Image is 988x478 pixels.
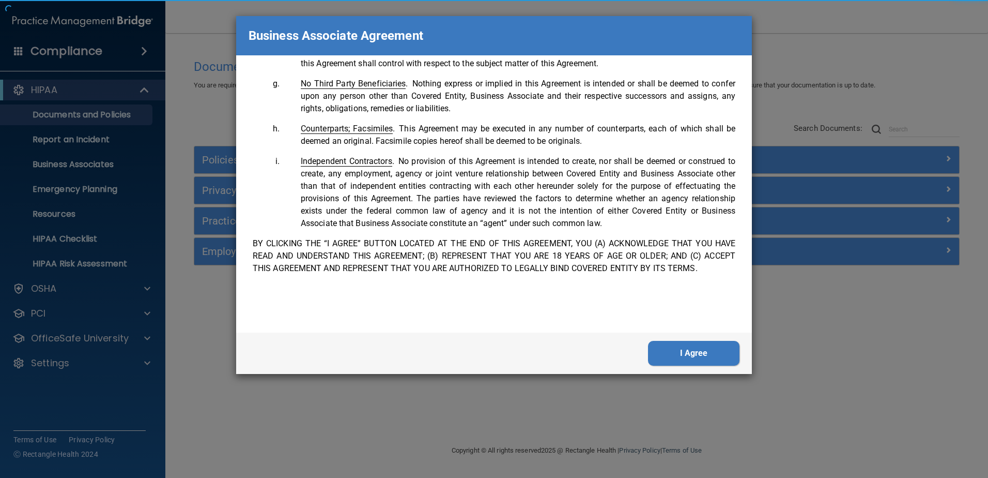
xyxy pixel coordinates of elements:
[301,124,395,133] span: .
[282,78,735,115] li: Nothing express or implied in this Agreement is intended or shall be deemed to confer upon any pe...
[301,79,406,89] span: No Third Party Beneficiaries
[301,156,394,166] span: .
[282,123,735,147] li: This Agreement may be executed in any number of counterparts, each of which shall be deemed an or...
[249,24,423,47] p: Business Associate Agreement
[282,155,735,230] li: No provision of this Agreement is intended to create, nor shall be deemed or construed to create,...
[301,156,392,167] span: Independent Contractors
[648,341,739,366] button: I Agree
[301,79,408,88] span: .
[253,237,735,275] p: BY CLICKING THE “I AGREE” BUTTON LOCATED AT THE END OF THIS AGREEMENT, YOU (A) ACKNOWLEDGE THAT Y...
[301,124,393,134] span: Counterparts; Facsimiles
